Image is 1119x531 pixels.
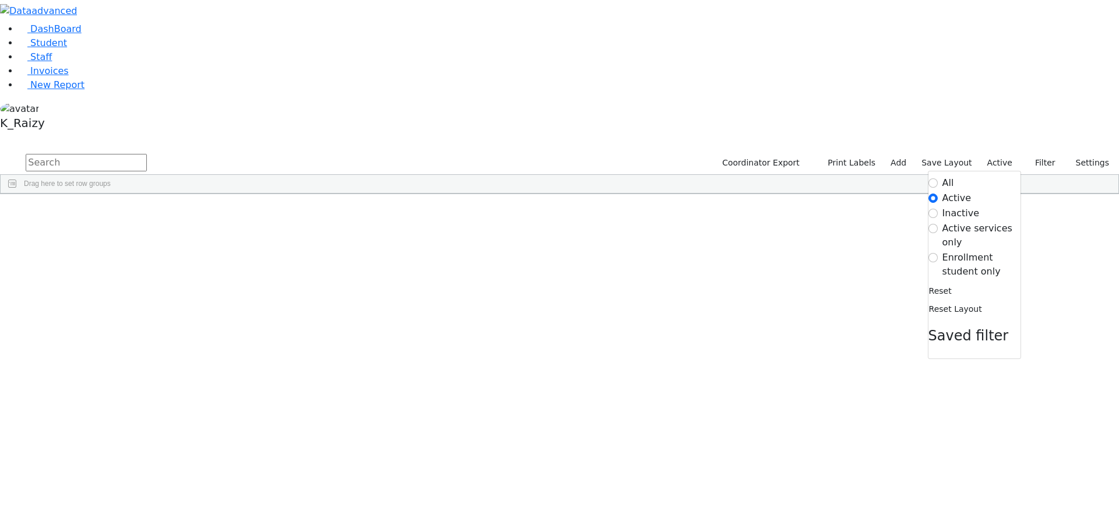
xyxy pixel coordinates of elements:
[30,65,69,76] span: Invoices
[942,191,972,205] label: Active
[928,300,983,318] button: Reset Layout
[928,253,938,262] input: Enrollment student only
[715,154,805,172] button: Coordinator Export
[928,282,952,300] button: Reset
[928,178,938,188] input: All
[19,51,52,62] a: Staff
[19,23,82,34] a: DashBoard
[1020,154,1061,172] button: Filter
[982,154,1018,172] label: Active
[942,251,1021,279] label: Enrollment student only
[885,154,912,172] a: Add
[19,79,85,90] a: New Report
[30,79,85,90] span: New Report
[928,209,938,218] input: Inactive
[30,23,82,34] span: DashBoard
[1061,154,1114,172] button: Settings
[928,171,1021,359] div: Settings
[928,224,938,233] input: Active services only
[30,51,52,62] span: Staff
[928,194,938,203] input: Active
[942,176,954,190] label: All
[19,65,69,76] a: Invoices
[24,180,111,188] span: Drag here to set row groups
[19,37,67,48] a: Student
[928,328,1009,344] span: Saved filter
[942,221,1021,249] label: Active services only
[916,154,977,172] button: Save Layout
[30,37,67,48] span: Student
[26,154,147,171] input: Search
[814,154,881,172] button: Print Labels
[942,206,980,220] label: Inactive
